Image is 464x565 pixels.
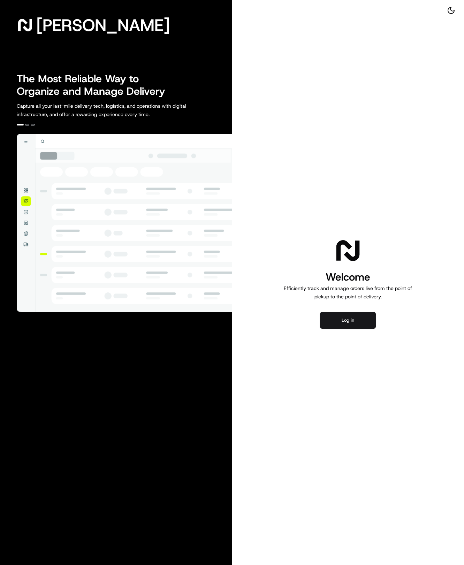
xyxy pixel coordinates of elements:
[281,284,415,301] p: Efficiently track and manage orders live from the point of pickup to the point of delivery.
[17,134,232,312] img: illustration
[17,102,218,119] p: Capture all your last-mile delivery tech, logistics, and operations with digital infrastructure, ...
[36,18,170,32] span: [PERSON_NAME]
[17,72,173,98] h2: The Most Reliable Way to Organize and Manage Delivery
[320,312,376,329] button: Log in
[281,270,415,284] h1: Welcome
